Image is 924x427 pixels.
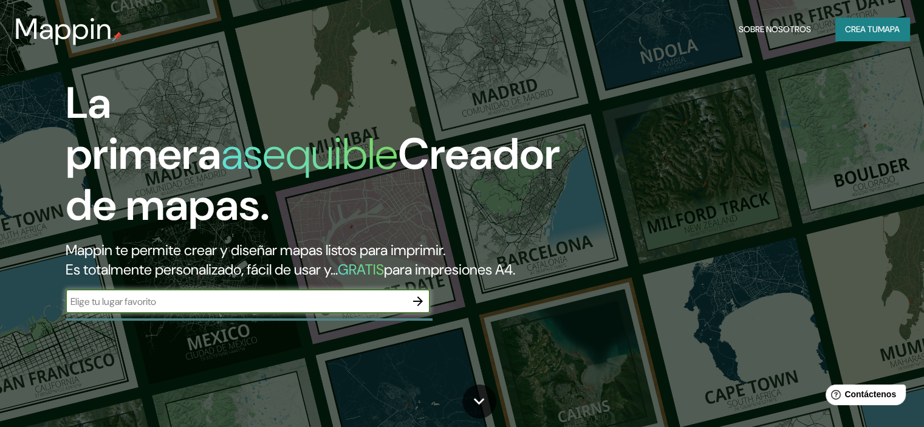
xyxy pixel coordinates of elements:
[835,18,909,41] button: Crea tumapa
[734,18,816,41] button: Sobre nosotros
[845,24,878,35] font: Crea tu
[816,380,911,414] iframe: Lanzador de widgets de ayuda
[15,10,112,48] font: Mappin
[221,126,398,182] font: asequible
[338,260,384,279] font: GRATIS
[384,260,515,279] font: para impresiones A4.
[112,32,122,41] img: pin de mapeo
[66,126,560,233] font: Creador de mapas.
[66,260,338,279] font: Es totalmente personalizado, fácil de usar y...
[66,75,221,182] font: La primera
[878,24,900,35] font: mapa
[66,295,406,309] input: Elige tu lugar favorito
[739,24,811,35] font: Sobre nosotros
[66,241,445,259] font: Mappin te permite crear y diseñar mapas listos para imprimir.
